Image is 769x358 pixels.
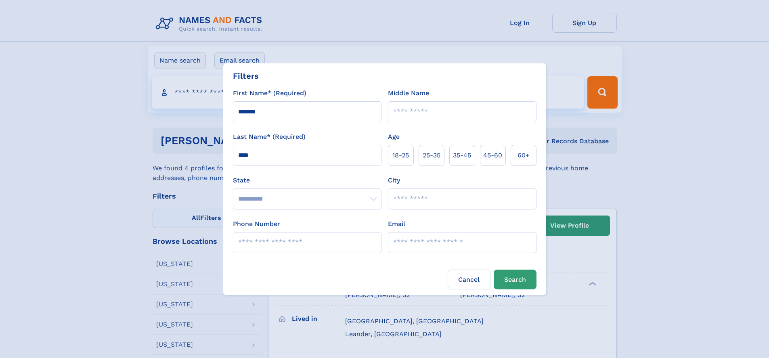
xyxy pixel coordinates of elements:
[233,88,306,98] label: First Name* (Required)
[233,176,381,185] label: State
[392,151,409,160] span: 18‑25
[423,151,440,160] span: 25‑35
[233,219,280,229] label: Phone Number
[388,176,400,185] label: City
[233,70,259,82] div: Filters
[388,132,400,142] label: Age
[453,151,471,160] span: 35‑45
[518,151,530,160] span: 60+
[448,270,490,289] label: Cancel
[388,219,405,229] label: Email
[483,151,502,160] span: 45‑60
[494,270,536,289] button: Search
[388,88,429,98] label: Middle Name
[233,132,306,142] label: Last Name* (Required)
